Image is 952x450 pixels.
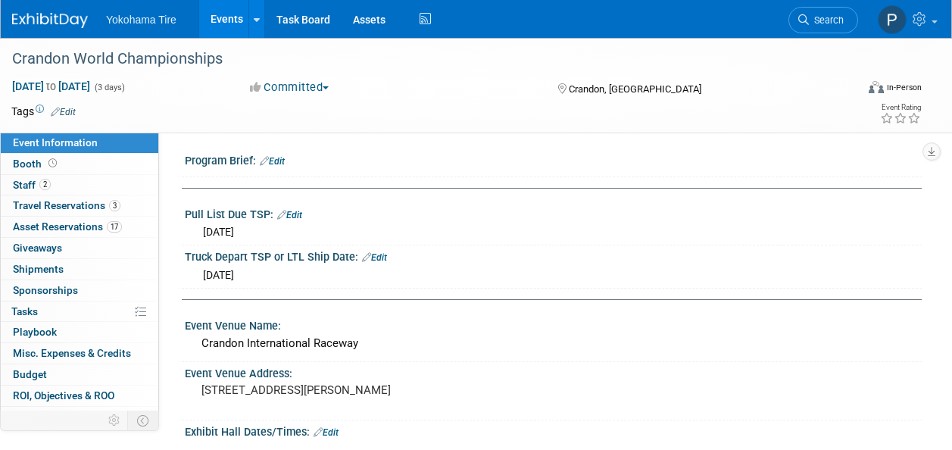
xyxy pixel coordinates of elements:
[1,133,158,153] a: Event Information
[1,407,158,427] a: Attachments
[13,242,62,254] span: Giveaways
[203,269,234,281] span: [DATE]
[101,411,128,430] td: Personalize Event Tab Strip
[106,14,176,26] span: Yokohama Tire
[13,326,57,338] span: Playbook
[201,383,475,397] pre: [STREET_ADDRESS][PERSON_NAME]
[13,411,73,423] span: Attachments
[13,179,51,191] span: Staff
[1,364,158,385] a: Budget
[51,107,76,117] a: Edit
[788,7,858,33] a: Search
[245,80,335,95] button: Committed
[93,83,125,92] span: (3 days)
[1,195,158,216] a: Travel Reservations3
[107,221,122,233] span: 17
[13,284,78,296] span: Sponsorships
[7,45,844,73] div: Crandon World Championships
[1,175,158,195] a: Staff2
[203,226,234,238] span: [DATE]
[869,81,884,93] img: Format-Inperson.png
[878,5,907,34] img: Paris Hull
[185,314,922,333] div: Event Venue Name:
[185,203,922,223] div: Pull List Due TSP:
[1,259,158,280] a: Shipments
[809,14,844,26] span: Search
[277,210,302,220] a: Edit
[13,347,131,359] span: Misc. Expenses & Credits
[1,302,158,322] a: Tasks
[185,420,922,440] div: Exhibit Hall Dates/Times:
[1,154,158,174] a: Booth
[260,156,285,167] a: Edit
[13,263,64,275] span: Shipments
[109,200,120,211] span: 3
[569,83,701,95] span: Crandon, [GEOGRAPHIC_DATA]
[13,158,60,170] span: Booth
[11,80,91,93] span: [DATE] [DATE]
[789,79,922,102] div: Event Format
[362,252,387,263] a: Edit
[11,104,76,119] td: Tags
[13,368,47,380] span: Budget
[185,245,922,265] div: Truck Depart TSP or LTL Ship Date:
[1,280,158,301] a: Sponsorships
[128,411,159,430] td: Toggle Event Tabs
[1,238,158,258] a: Giveaways
[1,217,158,237] a: Asset Reservations17
[1,322,158,342] a: Playbook
[196,332,910,355] div: Crandon International Raceway
[1,343,158,364] a: Misc. Expenses & Credits
[880,104,921,111] div: Event Rating
[13,220,122,233] span: Asset Reservations
[13,389,114,402] span: ROI, Objectives & ROO
[886,82,922,93] div: In-Person
[13,136,98,148] span: Event Information
[44,80,58,92] span: to
[45,158,60,169] span: Booth not reserved yet
[11,305,38,317] span: Tasks
[185,362,922,381] div: Event Venue Address:
[39,179,51,190] span: 2
[12,13,88,28] img: ExhibitDay
[13,199,120,211] span: Travel Reservations
[314,427,339,438] a: Edit
[1,386,158,406] a: ROI, Objectives & ROO
[185,149,922,169] div: Program Brief:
